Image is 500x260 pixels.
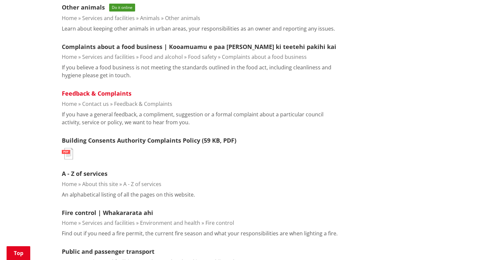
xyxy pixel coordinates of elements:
a: Home [62,53,77,60]
p: If you believe a food business is not meeting the standards outlined in the food act, including c... [62,63,342,79]
a: About this site [82,180,118,188]
a: Home [62,14,77,22]
a: Contact us [82,100,109,107]
span: Do it online [109,4,135,12]
a: Services and facilities [82,219,135,226]
a: Home [62,180,77,188]
a: Animals [140,14,160,22]
p: Learn about keeping other animals in urban areas, your responsibilities as an owner and reporting... [62,25,335,33]
a: Services and facilities [82,14,135,22]
a: Home [62,100,77,107]
a: Environment and health [140,219,200,226]
a: Food safety [188,53,217,60]
img: document-pdf.svg [62,148,73,159]
a: A - Z of services [123,180,161,188]
a: A - Z of services [62,170,107,177]
a: Building Consents Authority Complaints Policy (59 KB, PDF) [62,136,236,144]
a: Home [62,219,77,226]
a: Fire control | Whakararata ahi [62,209,153,217]
a: Other animals [165,14,200,22]
a: Food and alcohol [140,53,183,60]
a: Top [7,246,30,260]
a: Complaints about a food business | Kooamuamu e paa [PERSON_NAME] ki teetehi pakihi kai [62,43,336,51]
a: Other animals [62,3,105,11]
a: Public and passenger transport [62,248,155,255]
a: Feedback & Complaints [62,89,131,97]
a: Fire control [205,219,234,226]
p: If you have a general feedback, a compliment, suggestion or a formal complaint about a particular... [62,110,342,126]
p: Find out if you need a fire permit, the current fire season and what your responsibilities are wh... [62,229,338,237]
a: Feedback & Complaints [114,100,172,107]
p: An alphabetical listing of all the pages on this website. [62,191,195,199]
a: Complaints about a food business [222,53,307,60]
iframe: Messenger Launcher [470,232,493,256]
a: Services and facilities [82,53,135,60]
